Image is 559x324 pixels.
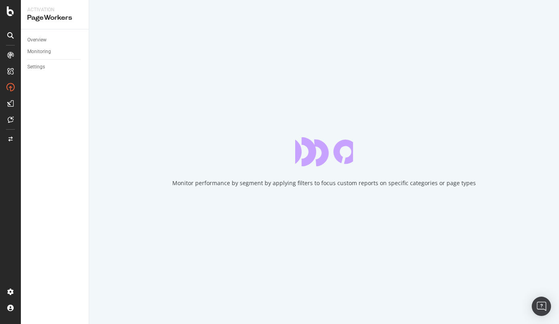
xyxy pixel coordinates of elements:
[27,36,83,44] a: Overview
[27,6,82,13] div: Activation
[532,297,551,316] div: Open Intercom Messenger
[172,179,476,187] div: Monitor performance by segment by applying filters to focus custom reports on specific categories...
[27,63,83,71] a: Settings
[27,63,45,71] div: Settings
[27,47,83,56] a: Monitoring
[295,137,353,166] div: animation
[27,36,47,44] div: Overview
[27,47,51,56] div: Monitoring
[27,13,82,23] div: PageWorkers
